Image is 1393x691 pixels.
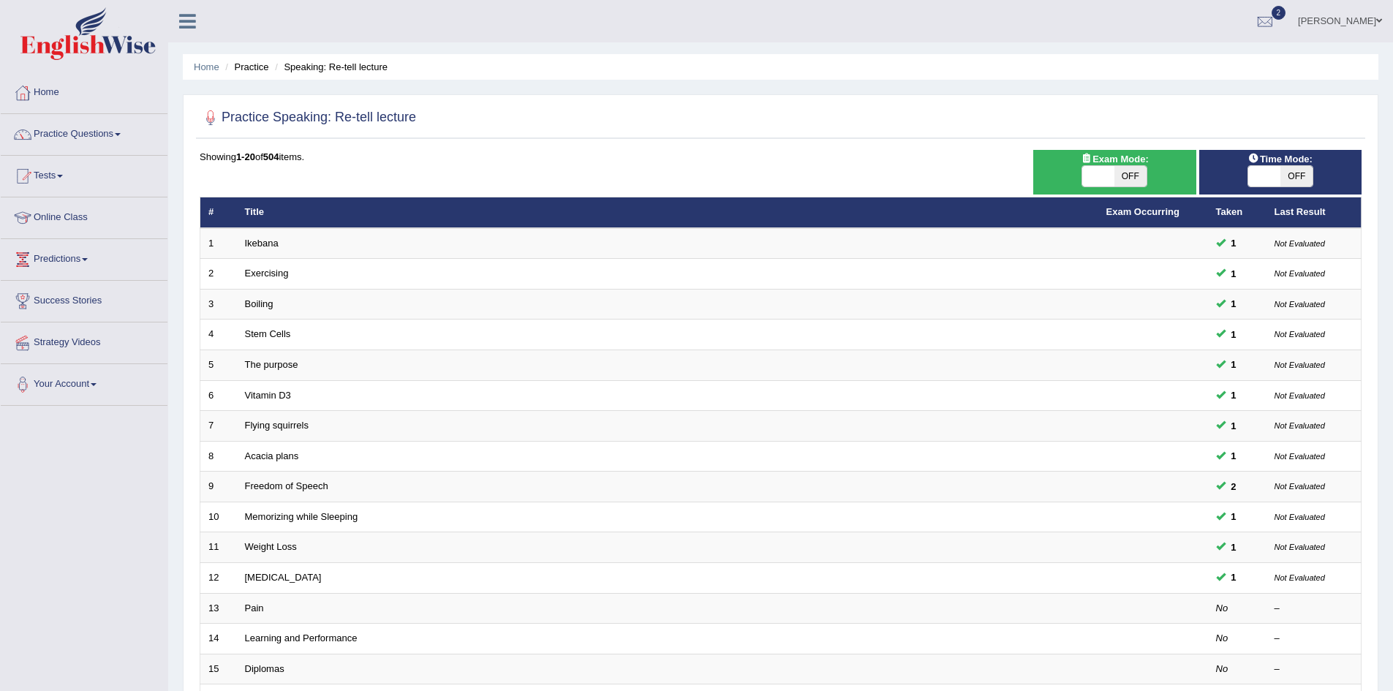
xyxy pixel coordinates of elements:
[1226,509,1242,524] span: You can still take this question
[236,151,255,162] b: 1-20
[245,450,299,461] a: Acacia plans
[1226,479,1242,494] span: You can still take this question
[1033,150,1196,195] div: Show exams occurring in exams
[1275,452,1325,461] small: Not Evaluated
[200,150,1362,164] div: Showing of items.
[1114,166,1147,186] span: OFF
[200,502,237,532] td: 10
[1280,166,1313,186] span: OFF
[1226,540,1242,555] span: You can still take this question
[1075,151,1154,167] span: Exam Mode:
[1,156,167,192] a: Tests
[200,472,237,502] td: 9
[1275,330,1325,339] small: Not Evaluated
[245,359,298,370] a: The purpose
[263,151,279,162] b: 504
[1226,357,1242,372] span: You can still take this question
[194,61,219,72] a: Home
[1275,269,1325,278] small: Not Evaluated
[245,480,328,491] a: Freedom of Speech
[245,633,358,643] a: Learning and Performance
[1275,360,1325,369] small: Not Evaluated
[1226,296,1242,311] span: You can still take this question
[200,624,237,654] td: 14
[1226,448,1242,464] span: You can still take this question
[200,593,237,624] td: 13
[200,562,237,593] td: 12
[1,322,167,359] a: Strategy Videos
[1275,602,1354,616] div: –
[1226,570,1242,585] span: You can still take this question
[1208,197,1266,228] th: Taken
[1226,418,1242,434] span: You can still take this question
[1,364,167,401] a: Your Account
[200,228,237,259] td: 1
[200,350,237,381] td: 5
[245,511,358,522] a: Memorizing while Sleeping
[1272,6,1286,20] span: 2
[1275,239,1325,248] small: Not Evaluated
[200,380,237,411] td: 6
[1226,235,1242,251] span: You can still take this question
[200,441,237,472] td: 8
[222,60,268,74] li: Practice
[1275,421,1325,430] small: Not Evaluated
[200,411,237,442] td: 7
[1226,266,1242,282] span: You can still take this question
[200,289,237,320] td: 3
[245,298,273,309] a: Boiling
[1275,482,1325,491] small: Not Evaluated
[1216,633,1228,643] em: No
[1242,151,1318,167] span: Time Mode:
[1275,300,1325,309] small: Not Evaluated
[245,541,297,552] a: Weight Loss
[1226,388,1242,403] span: You can still take this question
[245,238,279,249] a: Ikebana
[1275,543,1325,551] small: Not Evaluated
[245,663,284,674] a: Diplomas
[1,72,167,109] a: Home
[1266,197,1362,228] th: Last Result
[1106,206,1179,217] a: Exam Occurring
[1275,573,1325,582] small: Not Evaluated
[200,320,237,350] td: 4
[1226,327,1242,342] span: You can still take this question
[245,328,291,339] a: Stem Cells
[200,107,416,129] h2: Practice Speaking: Re-tell lecture
[1275,662,1354,676] div: –
[237,197,1098,228] th: Title
[200,259,237,290] td: 2
[245,572,322,583] a: [MEDICAL_DATA]
[245,420,309,431] a: Flying squirrels
[200,197,237,228] th: #
[1,281,167,317] a: Success Stories
[1275,391,1325,400] small: Not Evaluated
[245,603,264,613] a: Pain
[1275,513,1325,521] small: Not Evaluated
[1,197,167,234] a: Online Class
[1,114,167,151] a: Practice Questions
[1275,632,1354,646] div: –
[1216,603,1228,613] em: No
[200,654,237,684] td: 15
[245,268,289,279] a: Exercising
[200,532,237,563] td: 11
[1216,663,1228,674] em: No
[245,390,291,401] a: Vitamin D3
[271,60,388,74] li: Speaking: Re-tell lecture
[1,239,167,276] a: Predictions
